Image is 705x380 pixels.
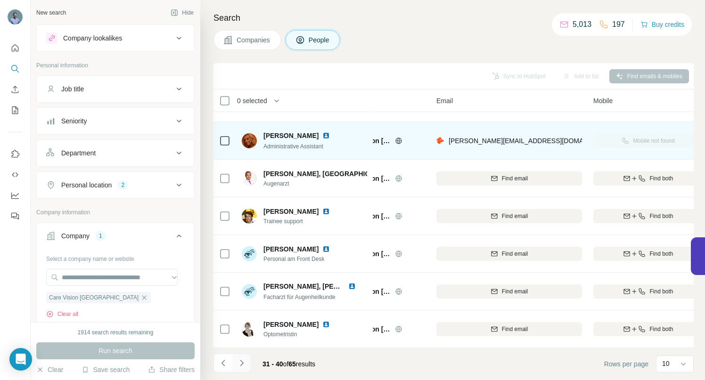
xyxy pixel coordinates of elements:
img: Avatar [8,9,23,24]
button: Navigate to previous page [213,354,232,372]
img: LinkedIn logo [322,132,330,139]
button: Hide [164,6,200,20]
img: Avatar [242,246,257,261]
span: Find email [502,174,528,183]
button: Company1 [37,225,194,251]
span: Find both [649,287,673,296]
button: Enrich CSV [8,81,23,98]
img: LinkedIn logo [322,245,330,253]
div: Seniority [61,116,87,126]
button: Job title [37,78,194,100]
span: Administrative Assistant [263,143,323,150]
button: Clear all [46,310,78,318]
button: Navigate to next page [232,354,251,372]
div: 1 [95,232,106,240]
img: Avatar [242,209,257,224]
div: Personal location [61,180,112,190]
button: Find email [436,171,582,186]
span: [PERSON_NAME], [GEOGRAPHIC_DATA] [263,169,393,178]
span: Find both [649,325,673,333]
div: Company lookalikes [63,33,122,43]
span: Find email [502,250,528,258]
div: New search [36,8,66,17]
span: [PERSON_NAME] [263,207,319,216]
button: My lists [8,102,23,119]
span: results [262,360,315,368]
button: Save search [82,365,130,374]
button: Personal location2 [37,174,194,196]
span: Find both [649,174,673,183]
p: 10 [662,359,670,368]
span: [PERSON_NAME] [263,244,319,254]
img: LinkedIn logo [322,321,330,328]
button: Quick start [8,40,23,57]
span: Facharzt für Augenheilkunde [263,294,336,300]
span: Rows per page [604,359,648,369]
div: Job title [61,84,84,94]
button: Feedback [8,208,23,225]
p: 5,013 [573,19,591,30]
button: Dashboard [8,187,23,204]
button: Clear [36,365,63,374]
span: Find email [502,212,528,220]
span: Optometristin [263,330,341,339]
button: Company lookalikes [37,27,194,49]
button: Find both [593,171,703,186]
button: Seniority [37,110,194,132]
span: Augenarzt [263,179,367,188]
span: Find email [502,287,528,296]
span: Find both [649,212,673,220]
p: Personal information [36,61,195,70]
img: Avatar [242,322,257,337]
button: Find email [436,247,582,261]
img: LinkedIn logo [348,283,356,290]
button: Use Surfe on LinkedIn [8,146,23,162]
button: Find both [593,322,703,336]
button: Find both [593,247,703,261]
p: 197 [612,19,625,30]
button: Find email [436,284,582,299]
div: Company [61,231,90,241]
div: Open Intercom Messenger [9,348,32,371]
button: Share filters [148,365,195,374]
span: 31 - 40 [262,360,283,368]
span: 65 [288,360,296,368]
h4: Search [213,11,694,24]
p: Company information [36,208,195,217]
span: [PERSON_NAME] [263,131,319,140]
img: Avatar [242,284,257,299]
button: Find email [436,322,582,336]
span: Email [436,96,453,105]
span: 0 selected [237,96,267,105]
span: of [283,360,289,368]
button: Use Surfe API [8,166,23,183]
button: Department [37,142,194,164]
span: Find both [649,250,673,258]
div: 2 [117,181,128,189]
div: Department [61,148,96,158]
div: 1914 search results remaining [78,328,154,337]
span: Find email [502,325,528,333]
span: Trainee support [263,217,341,226]
div: Select a company name or website [46,251,185,263]
span: Mobile [593,96,613,105]
span: [PERSON_NAME][EMAIL_ADDRESS][DOMAIN_NAME] [449,137,615,145]
span: [PERSON_NAME], [PERSON_NAME] [263,283,378,290]
button: Search [8,60,23,77]
span: People [309,35,330,45]
img: provider hunter logo [436,136,444,146]
img: Avatar [242,171,257,186]
img: LinkedIn logo [322,208,330,215]
button: Find email [436,209,582,223]
span: Companies [237,35,271,45]
span: [PERSON_NAME] [263,320,319,329]
button: Find both [593,284,703,299]
span: Care Vision [GEOGRAPHIC_DATA] [49,293,139,302]
span: Personal am Front Desk [263,255,341,263]
img: Avatar [242,133,257,148]
button: Find both [593,209,703,223]
button: Buy credits [640,18,684,31]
